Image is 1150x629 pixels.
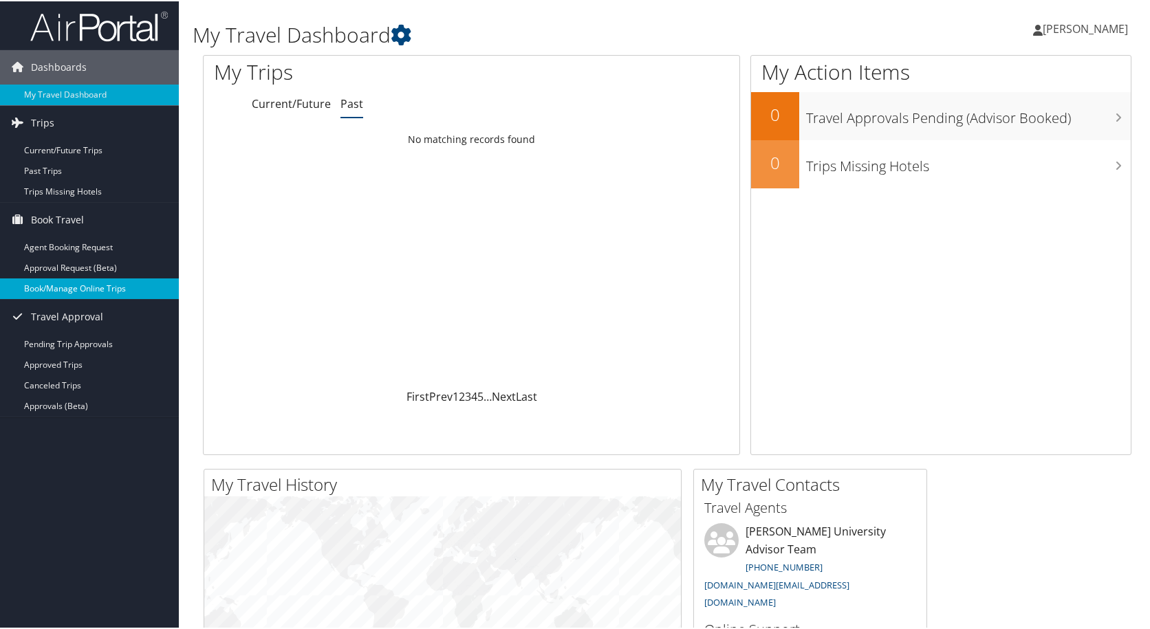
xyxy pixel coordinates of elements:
[751,91,1131,139] a: 0Travel Approvals Pending (Advisor Booked)
[429,388,453,403] a: Prev
[406,388,429,403] a: First
[193,19,825,48] h1: My Travel Dashboard
[465,388,471,403] a: 3
[1043,20,1128,35] span: [PERSON_NAME]
[806,148,1131,175] h3: Trips Missing Hotels
[31,298,103,333] span: Travel Approval
[471,388,477,403] a: 4
[751,56,1131,85] h1: My Action Items
[30,9,168,41] img: airportal-logo.png
[31,201,84,236] span: Book Travel
[459,388,465,403] a: 2
[704,577,849,608] a: [DOMAIN_NAME][EMAIL_ADDRESS][DOMAIN_NAME]
[31,49,87,83] span: Dashboards
[252,95,331,110] a: Current/Future
[453,388,459,403] a: 1
[697,522,923,613] li: [PERSON_NAME] University Advisor Team
[516,388,537,403] a: Last
[751,102,799,125] h2: 0
[751,139,1131,187] a: 0Trips Missing Hotels
[704,497,916,516] h3: Travel Agents
[806,100,1131,126] h3: Travel Approvals Pending (Advisor Booked)
[340,95,363,110] a: Past
[204,126,739,151] td: No matching records found
[31,104,54,139] span: Trips
[214,56,506,85] h1: My Trips
[746,560,823,572] a: [PHONE_NUMBER]
[492,388,516,403] a: Next
[701,472,926,495] h2: My Travel Contacts
[1033,7,1142,48] a: [PERSON_NAME]
[211,472,681,495] h2: My Travel History
[751,150,799,173] h2: 0
[477,388,484,403] a: 5
[484,388,492,403] span: …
